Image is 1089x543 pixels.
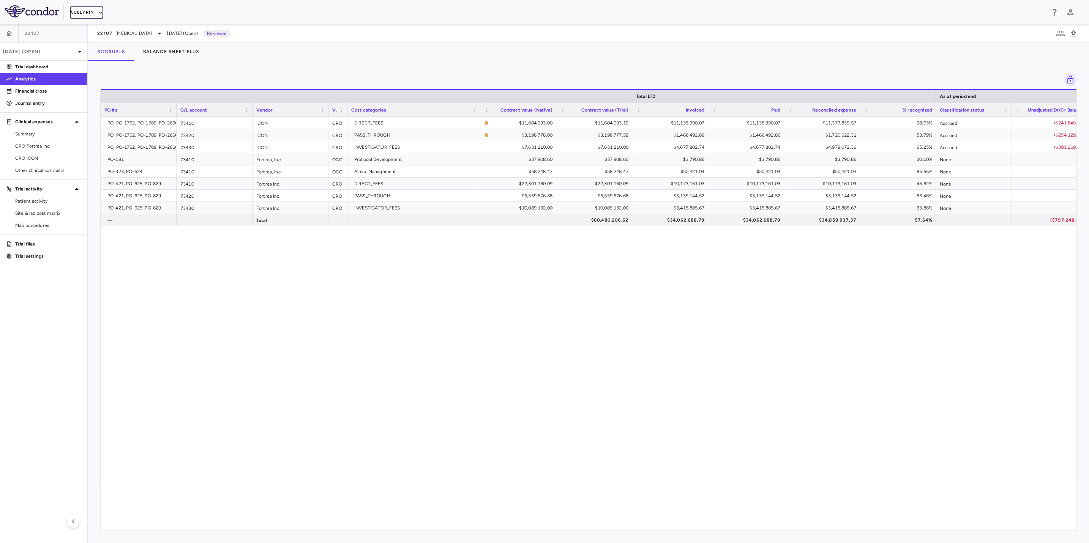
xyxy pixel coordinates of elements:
[791,141,856,153] div: $4,979,072.36
[563,190,628,202] div: $5,559,676.68
[328,178,347,189] div: CRO
[1061,73,1077,86] span: You do not have permission to lock or unlock grids
[487,153,552,165] div: $37,908.60
[253,129,328,141] div: ICON
[177,153,253,165] div: 73410
[936,165,1012,177] div: None
[177,117,253,129] div: 73410
[639,141,704,153] div: $4,677,802.74
[354,141,477,153] div: INVESTIGATOR_FEES
[940,107,984,113] span: Classification status
[563,178,628,190] div: $22,301,160.09
[812,107,856,113] span: Reconciled expense
[15,76,81,82] p: Analytics
[15,100,81,107] p: Journal entry
[487,165,552,178] div: $58,248.47
[177,190,253,201] div: 73420
[563,165,628,178] div: $58,248.47
[715,202,780,214] div: $3,415,885.67
[253,178,328,189] div: Fortrea Inc.
[867,202,932,214] div: 33.86%
[791,117,856,129] div: $11,377,839.57
[253,141,328,153] div: ICON
[1019,190,1084,202] div: —
[484,117,552,128] span: The contract record and uploaded budget values do not match. Please review the contract record an...
[107,117,178,129] div: PO, PO-1762, PO-1789, PO-2666
[639,190,704,202] div: $3,139,144.52
[15,186,72,192] p: Trial activity
[1019,178,1084,190] div: —
[715,129,780,141] div: $1,466,492.86
[107,190,173,202] div: PO-421, PO-625, PO-829
[791,190,856,202] div: $3,139,144.52
[791,214,856,226] div: $34,859,937.37
[15,155,81,162] span: CRO ICON
[867,190,932,202] div: 56.46%
[107,202,173,214] div: PO-421, PO-625, PO-829
[867,129,932,141] div: 53.79%
[253,153,328,165] div: Fortrea, Inc.
[15,118,72,125] p: Clinical expenses
[70,6,103,19] button: Acelyrin
[715,117,780,129] div: $11,135,990.07
[791,129,856,141] div: $1,720,622.31
[715,190,780,202] div: $3,139,144.52
[867,214,932,226] div: 57.64%
[867,178,932,190] div: 45.62%
[936,117,1012,129] div: Accrued
[715,141,780,153] div: $4,677,802.74
[936,141,1012,153] div: Accrued
[177,178,253,189] div: 73410
[487,178,552,190] div: $22,301,160.09
[328,153,347,165] div: OCC
[354,202,477,214] div: INVESTIGATOR_FEES
[15,253,81,260] p: Trial settings
[715,214,780,226] div: $34,062,688.79
[1019,202,1084,214] div: —
[253,190,328,201] div: Fortrea Inc.
[5,5,59,17] img: logo-full-BYUhSk78.svg
[15,210,81,217] span: Site & lab cost matrix
[791,178,856,190] div: $10,173,161.03
[563,214,628,226] div: $60,480,206.62
[639,129,704,141] div: $1,466,492.86
[936,129,1012,141] div: Accrued
[328,190,347,201] div: CRO
[256,107,273,113] span: Vendor
[15,63,81,70] p: Trial dashboard
[253,165,328,177] div: Fortrea, Inc.
[903,107,932,113] span: % recognized
[563,153,628,165] div: $37,908.60
[1019,153,1084,165] div: —
[204,30,230,37] p: Reviewer
[253,214,328,226] div: Total
[639,214,704,226] div: $34,062,688.79
[639,117,704,129] div: $11,135,990.07
[636,94,655,99] span: Total LTD
[15,198,81,205] span: Patient activity
[3,48,75,55] p: [DATE] (Open)
[107,129,178,141] div: PO, PO-1762, PO-1789, PO-2666
[686,107,704,113] span: Invoiced
[177,202,253,214] div: 73430
[328,202,347,214] div: CRO
[177,141,253,153] div: 73430
[563,202,628,214] div: $10,089,132.00
[791,165,856,178] div: $50,421.04
[1028,107,1084,113] span: Unadjusted Dr/Cr Balance
[1019,214,1084,226] div: ($797,248.58)
[487,202,552,214] div: $10,089,132.00
[487,141,552,153] div: $7,631,210.00
[332,107,337,113] span: Vendor type
[328,117,347,129] div: CRO
[25,30,40,36] span: 22107
[354,190,477,202] div: PASS_THROUGH
[940,94,976,99] span: As of period end
[715,153,780,165] div: $3,790.86
[107,178,173,190] div: PO-421, PO-625, PO-829
[639,178,704,190] div: $10,173,161.03
[15,131,81,137] span: Summary
[15,241,81,247] p: Trial files
[715,178,780,190] div: $10,173,161.03
[15,88,81,94] p: Financial close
